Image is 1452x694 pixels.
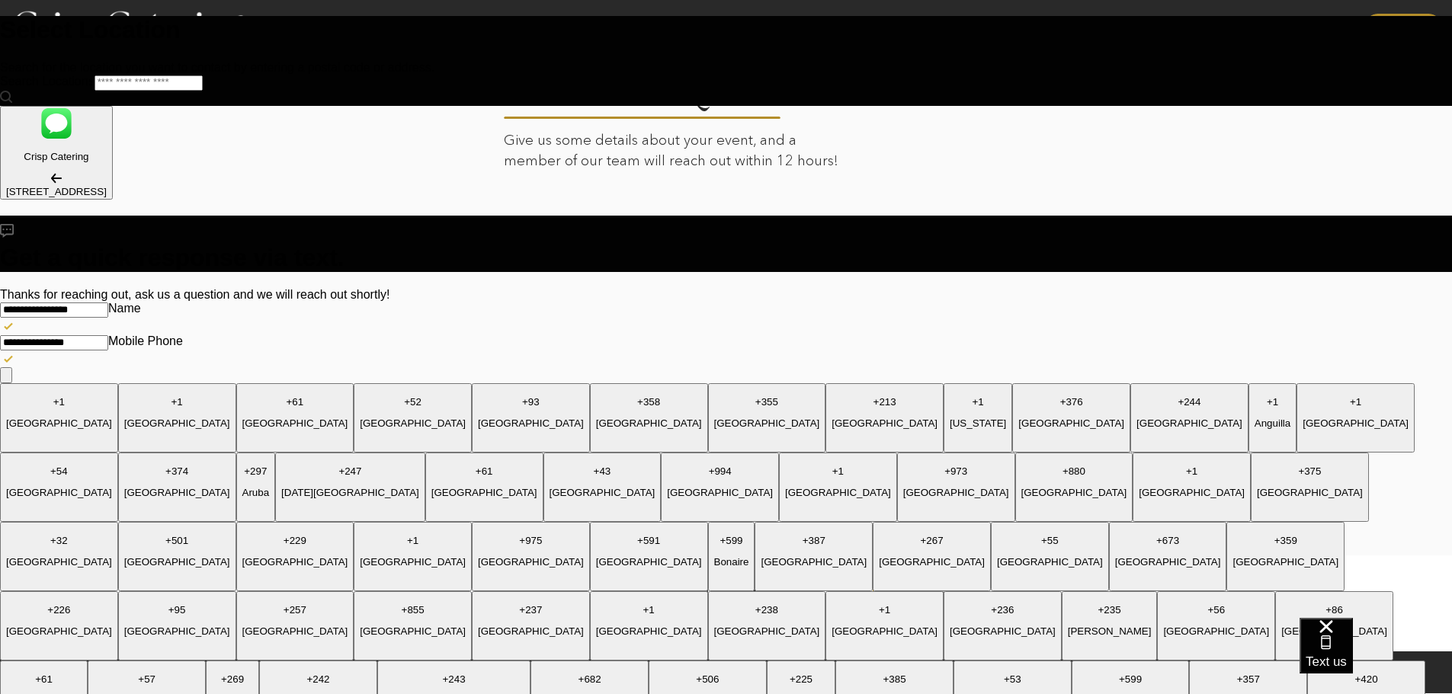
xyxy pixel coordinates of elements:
button: +52[GEOGRAPHIC_DATA] [354,383,472,453]
button: +297Aruba [236,453,276,522]
p: [GEOGRAPHIC_DATA] [360,625,466,637]
button: +61[GEOGRAPHIC_DATA] [236,383,354,453]
p: + 61 [6,673,82,685]
p: + 1 [832,604,938,616]
p: + 682 [537,673,643,685]
p: + 358 [596,396,702,408]
button: +43[GEOGRAPHIC_DATA] [543,453,662,522]
p: + 385 [841,673,947,685]
p: + 213 [832,396,938,408]
button: +973[GEOGRAPHIC_DATA] [897,453,1015,522]
p: [GEOGRAPHIC_DATA] [1281,625,1387,637]
p: + 53 [960,673,1066,685]
button: +244[GEOGRAPHIC_DATA] [1130,383,1248,453]
p: + 57 [94,673,200,685]
p: + 237 [478,604,584,616]
p: + 1 [1255,396,1290,408]
button: +95[GEOGRAPHIC_DATA] [118,591,236,660]
button: +975[GEOGRAPHIC_DATA] [472,522,590,591]
button: +591[GEOGRAPHIC_DATA] [590,522,708,591]
p: + 247 [281,465,419,477]
button: +374[GEOGRAPHIC_DATA] [118,453,236,522]
p: + 54 [6,465,112,477]
button: +267[GEOGRAPHIC_DATA] [873,522,991,591]
p: [GEOGRAPHIC_DATA] [550,487,655,498]
p: + 1 [785,465,891,477]
p: + 242 [265,673,371,685]
p: + 235 [1068,604,1152,616]
p: [GEOGRAPHIC_DATA] [1303,417,1409,429]
p: + 86 [1281,604,1387,616]
button: +86[GEOGRAPHIC_DATA] [1275,591,1393,660]
p: [GEOGRAPHIC_DATA] [714,417,820,429]
p: + 591 [596,535,702,546]
p: + 994 [667,465,773,477]
button: +855[GEOGRAPHIC_DATA] [354,591,472,660]
p: + 32 [6,535,112,546]
button: +1[GEOGRAPHIC_DATA] [118,383,236,453]
p: [GEOGRAPHIC_DATA] [360,417,466,429]
p: + 1 [950,396,1006,408]
p: + 226 [6,604,112,616]
p: + 95 [124,604,230,616]
p: + 1 [360,535,466,546]
p: + 243 [383,673,524,685]
p: + 1 [6,396,112,408]
p: [GEOGRAPHIC_DATA] [950,625,1056,637]
button: +55[GEOGRAPHIC_DATA] [991,522,1109,591]
button: +93[GEOGRAPHIC_DATA] [472,383,590,453]
p: + 880 [1021,465,1127,477]
p: + 257 [242,604,348,616]
iframe: podium webchat widget bubble [1300,618,1452,694]
p: [GEOGRAPHIC_DATA] [360,556,466,568]
p: [GEOGRAPHIC_DATA] [761,556,867,568]
p: + 1 [1303,396,1409,408]
p: [GEOGRAPHIC_DATA] [1257,487,1363,498]
button: +236[GEOGRAPHIC_DATA] [944,591,1062,660]
p: + 359 [1232,535,1338,546]
p: [GEOGRAPHIC_DATA] [242,556,348,568]
p: + 374 [124,465,230,477]
button: +880[GEOGRAPHIC_DATA] [1015,453,1133,522]
button: +1[US_STATE] [944,383,1012,453]
button: +355[GEOGRAPHIC_DATA] [708,383,826,453]
button: +359[GEOGRAPHIC_DATA] [1226,522,1345,591]
p: [GEOGRAPHIC_DATA] [242,417,348,429]
p: + 420 [1313,673,1419,685]
p: [PERSON_NAME] [1068,625,1152,637]
button: +237[GEOGRAPHIC_DATA] [472,591,590,660]
button: +1[GEOGRAPHIC_DATA] [1133,453,1251,522]
button: +257[GEOGRAPHIC_DATA] [236,591,354,660]
p: + 43 [550,465,655,477]
button: +599Bonaire [708,522,755,591]
p: [GEOGRAPHIC_DATA] [6,487,112,498]
p: + 236 [950,604,1056,616]
p: + 61 [431,465,537,477]
p: [GEOGRAPHIC_DATA] [596,625,702,637]
p: [GEOGRAPHIC_DATA] [124,556,230,568]
p: + 269 [212,673,253,685]
p: + 387 [761,535,867,546]
p: [GEOGRAPHIC_DATA] [667,487,773,498]
button: +235[PERSON_NAME] [1062,591,1158,660]
p: [GEOGRAPHIC_DATA] [1021,487,1127,498]
button: +1[GEOGRAPHIC_DATA] [825,591,944,660]
label: Name [108,302,141,315]
button: +376[GEOGRAPHIC_DATA] [1012,383,1130,453]
p: + 229 [242,535,348,546]
button: +1[GEOGRAPHIC_DATA] [1297,383,1415,453]
p: [GEOGRAPHIC_DATA] [1136,417,1242,429]
p: [GEOGRAPHIC_DATA] [1115,556,1221,568]
p: [GEOGRAPHIC_DATA] [6,417,112,429]
p: [GEOGRAPHIC_DATA] [832,625,938,637]
p: [GEOGRAPHIC_DATA] [478,417,584,429]
p: [GEOGRAPHIC_DATA] [596,556,702,568]
p: + 267 [879,535,985,546]
p: [US_STATE] [950,417,1006,429]
p: + 855 [360,604,466,616]
p: [GEOGRAPHIC_DATA] [903,487,1009,498]
p: Aruba [242,487,270,498]
p: [GEOGRAPHIC_DATA] [6,625,112,637]
button: +61[GEOGRAPHIC_DATA] [425,453,543,522]
p: + 93 [478,396,584,408]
